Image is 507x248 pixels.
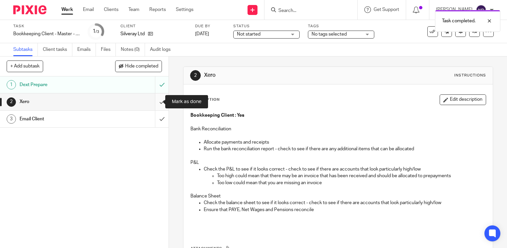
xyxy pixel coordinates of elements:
[20,97,106,107] h1: Xero
[13,43,38,56] a: Subtasks
[7,97,16,107] div: 2
[20,114,106,124] h1: Email Client
[120,31,145,37] p: Silveray Ltd
[195,32,209,36] span: [DATE]
[190,193,486,199] p: Balance Sheet
[233,24,300,29] label: Status
[7,114,16,124] div: 3
[93,28,99,35] div: 1
[440,94,486,105] button: Edit description
[190,113,244,118] strong: Bookkeeping Client : Yes
[312,32,347,37] span: No tags selected
[121,43,145,56] a: Notes (0)
[150,43,176,56] a: Audit logs
[454,73,486,78] div: Instructions
[20,80,106,90] h1: Dext Prepare
[13,24,80,29] label: Task
[149,6,166,13] a: Reports
[77,43,96,56] a: Emails
[204,206,486,213] p: Ensure that PAYE, Net Wages and Pensions reconcile
[190,97,220,102] p: Description
[13,31,80,37] div: Bookkeeping Client - Master - Silverray Ltd
[125,64,158,69] span: Hide completed
[195,24,225,29] label: Due by
[115,61,162,72] button: Hide completed
[190,126,486,132] p: Bank Reconciliation
[104,6,118,13] a: Clients
[7,80,16,89] div: 1
[101,43,116,56] a: Files
[61,6,73,13] a: Work
[217,173,486,179] p: Too high could mean that there may be an invoice that has been received and should be allocated t...
[96,30,99,34] small: /3
[128,6,139,13] a: Team
[204,139,486,146] p: Allocate payments and receipts
[476,5,486,15] img: svg%3E
[190,70,201,81] div: 2
[204,72,352,79] h1: Xero
[120,24,187,29] label: Client
[204,166,486,173] p: Check the P&L to see if it looks correct - check to see if there are accounts that look particula...
[176,6,193,13] a: Settings
[83,6,94,13] a: Email
[13,5,46,14] img: Pixie
[237,32,260,37] span: Not started
[190,159,486,166] p: P&L
[442,18,475,24] p: Task completed.
[204,146,486,152] p: Run the bank reconciliation report - check to see if there are any additional items that can be a...
[7,61,43,72] button: + Add subtask
[204,199,486,206] p: Check the balance sheet to see if it looks correct - check to see if there are accounts that look...
[43,43,72,56] a: Client tasks
[217,180,486,186] p: Too low could mean that you are missing an invoice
